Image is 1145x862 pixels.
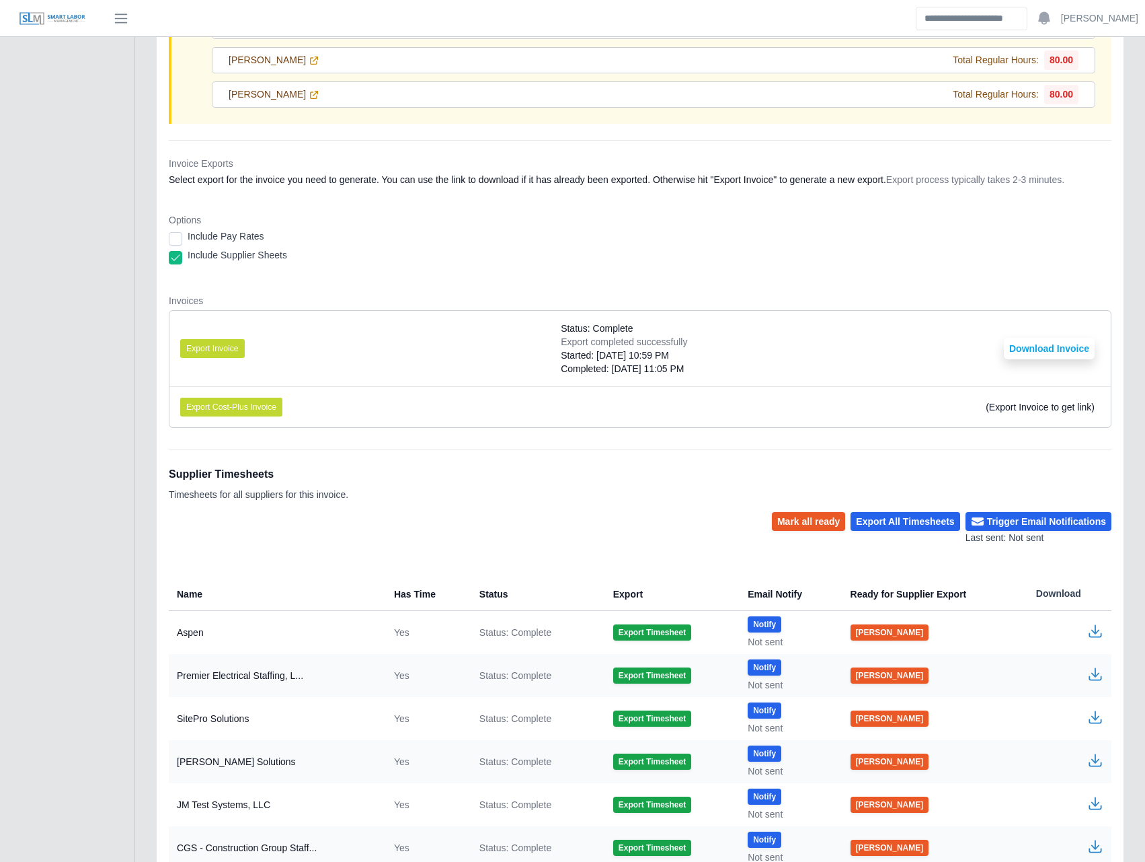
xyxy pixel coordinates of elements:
[613,711,691,727] button: Export Timesheet
[851,797,929,813] button: [PERSON_NAME]
[180,398,282,417] button: Export Cost-Plus Invoice
[188,248,287,262] label: Include Supplier Sheets
[169,157,1111,170] dt: Invoice Exports
[169,294,1111,308] dt: Invoices
[737,577,839,611] th: Email Notify
[748,789,781,805] button: Notify
[886,174,1064,185] span: Export process typically takes 2-3 minutes.
[479,755,551,768] span: Status: Complete
[169,213,1111,227] dt: Options
[180,339,245,358] button: Export Invoice
[561,335,687,349] div: Export completed successfully
[169,173,1111,186] dd: Select export for the invoice you need to generate. You can use the link to download if it has al...
[748,807,828,821] div: Not sent
[383,654,469,697] td: Yes
[169,466,348,482] h1: Supplier Timesheets
[383,697,469,740] td: Yes
[953,53,1039,67] span: Total Regular Hours:
[851,711,929,727] button: [PERSON_NAME]
[479,841,551,855] span: Status: Complete
[1004,343,1095,354] a: Download Invoice
[479,626,551,639] span: Status: Complete
[383,577,469,611] th: Has Time
[613,668,691,684] button: Export Timesheet
[383,783,469,826] td: Yes
[169,577,383,611] th: Name
[169,488,348,501] p: Timesheets for all suppliers for this invoice.
[188,229,264,243] label: Include Pay Rates
[748,721,828,735] div: Not sent
[916,7,1027,30] input: Search
[986,402,1095,412] span: (Export Invoice to get link)
[851,512,959,531] button: Export All Timesheets
[965,512,1111,531] button: Trigger Email Notifications
[748,678,828,692] div: Not sent
[383,611,469,655] td: Yes
[1004,338,1095,359] button: Download Invoice
[469,577,602,611] th: Status
[748,764,828,778] div: Not sent
[1044,85,1078,104] span: 80.00
[1025,577,1111,611] th: Download
[602,577,737,611] th: Export
[613,624,691,641] button: Export Timesheet
[561,362,687,375] div: Completed: [DATE] 11:05 PM
[851,668,929,684] button: [PERSON_NAME]
[383,740,469,783] td: Yes
[561,322,633,335] span: Status: Complete
[953,87,1039,102] span: Total Regular Hours:
[19,11,86,26] img: SLM Logo
[851,624,929,641] button: [PERSON_NAME]
[748,635,828,649] div: Not sent
[613,754,691,770] button: Export Timesheet
[748,616,781,633] button: Notify
[772,512,845,531] button: Mark all ready
[613,797,691,813] button: Export Timesheet
[613,840,691,856] button: Export Timesheet
[965,531,1111,545] div: Last sent: Not sent
[169,654,383,697] td: Premier Electrical Staffing, L...
[840,577,1025,611] th: Ready for Supplier Export
[561,349,687,362] div: Started: [DATE] 10:59 PM
[1044,50,1078,70] span: 80.00
[748,832,781,848] button: Notify
[169,697,383,740] td: SitePro Solutions
[748,746,781,762] button: Notify
[169,740,383,783] td: [PERSON_NAME] Solutions
[851,840,929,856] button: [PERSON_NAME]
[169,611,383,655] td: Aspen
[229,53,319,67] a: [PERSON_NAME]
[479,669,551,682] span: Status: Complete
[229,87,319,102] a: [PERSON_NAME]
[748,659,781,676] button: Notify
[748,703,781,719] button: Notify
[479,798,551,812] span: Status: Complete
[479,712,551,725] span: Status: Complete
[169,783,383,826] td: JM Test Systems, LLC
[1061,11,1138,26] a: [PERSON_NAME]
[851,754,929,770] button: [PERSON_NAME]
